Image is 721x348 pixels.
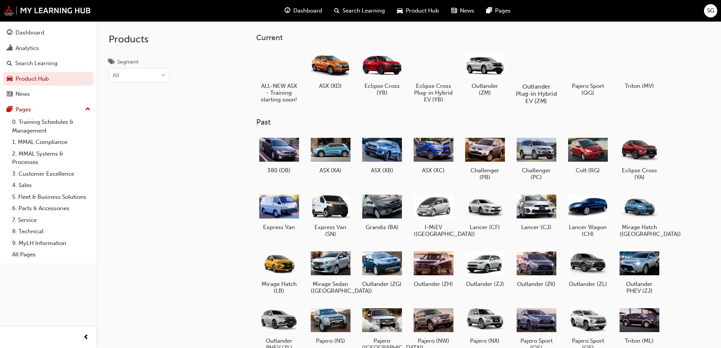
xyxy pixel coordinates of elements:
h5: ASX (XB) [362,167,402,174]
a: Analytics [3,41,93,55]
h5: Outlander (ZL) [568,281,608,287]
h5: Express Van (SN) [311,224,350,237]
a: Colt (RG) [565,133,610,177]
div: Analytics [16,44,39,53]
h5: Express Van [259,224,299,231]
a: Lancer Wagon (CH) [565,190,610,240]
a: ASX (XA) [308,133,353,177]
div: News [16,90,30,98]
a: Outlander (ZL) [565,247,610,290]
h5: Challenger (PC) [517,167,556,181]
img: mmal [4,6,91,16]
a: Outlander (ZJ) [462,247,508,290]
h5: Lancer Wagon (CH) [568,224,608,237]
a: 8. Technical [9,226,93,237]
span: Dashboard [293,6,322,15]
span: pages-icon [486,6,492,16]
div: Dashboard [16,28,44,37]
a: Eclipse Cross (YA) [617,133,662,184]
a: car-iconProduct Hub [391,3,445,19]
a: 5. Fleet & Business Solutions [9,191,93,203]
h5: Outlander (ZJ) [465,281,505,287]
span: SG [707,6,714,15]
a: ASX (XB) [359,133,405,177]
span: guage-icon [7,30,12,36]
a: Express Van [256,190,302,234]
button: Pages [3,103,93,117]
a: Outlander PHEV (ZJ) [617,247,662,297]
a: Express Van (SN) [308,190,353,240]
span: news-icon [451,6,457,16]
a: I-MiEV ([GEOGRAPHIC_DATA]) [411,190,456,240]
h5: Pajero (NX) [465,337,505,344]
a: News [3,87,93,101]
h5: Colt (RG) [568,167,608,174]
a: 4. Sales [9,179,93,191]
a: ASX (XD) [308,48,353,92]
span: up-icon [85,105,90,114]
a: Mirage Hatch ([GEOGRAPHIC_DATA]) [617,190,662,240]
span: News [460,6,474,15]
a: Product Hub [3,72,93,86]
a: 1. MMAL Compliance [9,136,93,148]
a: 6. Parts & Accessories [9,203,93,214]
h5: ASX (XA) [311,167,350,174]
span: Search Learning [343,6,385,15]
h5: Triton (ML) [620,337,659,344]
a: news-iconNews [445,3,480,19]
h5: Pajero (NW) [414,337,453,344]
a: ASX (XC) [411,133,456,177]
h5: ALL-NEW ASX - Training starting soon! [259,83,299,103]
a: Mirage Hatch (LB) [256,247,302,297]
h5: Pajero Sport (QG) [568,83,608,96]
a: ALL-NEW ASX - Training starting soon! [256,48,302,106]
span: news-icon [7,91,12,98]
h5: Outlander PHEV (ZJ) [620,281,659,294]
h5: I-MiEV ([GEOGRAPHIC_DATA]) [414,224,453,237]
h5: Mirage Hatch (LB) [259,281,299,294]
h5: Eclipse Cross (YB) [362,83,402,96]
a: 9. MyLH Information [9,237,93,249]
span: pages-icon [7,106,12,113]
h5: Outlander (ZH) [414,281,453,287]
a: Outlander (ZG) [359,247,405,290]
a: 7. Service [9,214,93,226]
a: Pajero (NW) [411,303,456,347]
h5: Outlander Plug-in Hybrid EV (ZM) [515,83,557,105]
div: Search Learning [15,59,58,68]
span: car-icon [7,76,12,83]
a: Pajero (NS) [308,303,353,347]
a: Pajero (NX) [462,303,508,347]
h5: ASX (XD) [311,83,350,89]
button: SG [704,4,717,17]
a: Challenger (PC) [514,133,559,184]
button: DashboardAnalyticsSearch LearningProduct HubNews [3,24,93,103]
h5: Mirage Sedan ([GEOGRAPHIC_DATA]) [311,281,350,294]
a: Challenger (PB) [462,133,508,184]
a: Triton (MV) [617,48,662,92]
a: 380 (DB) [256,133,302,177]
a: All Pages [9,249,93,261]
div: Segment [117,58,139,66]
div: All [113,71,119,80]
h5: Outlander (ZM) [465,83,505,96]
h5: ASX (XC) [414,167,453,174]
a: Dashboard [3,26,93,40]
h5: Mirage Hatch ([GEOGRAPHIC_DATA]) [620,224,659,237]
span: car-icon [397,6,403,16]
a: Lancer (CF) [462,190,508,234]
span: tags-icon [109,59,114,66]
h5: Challenger (PB) [465,167,505,181]
h3: Past [256,118,686,126]
span: chart-icon [7,45,12,52]
a: Outlander (ZM) [462,48,508,99]
h5: Lancer (CJ) [517,224,556,231]
a: Outlander (ZK) [514,247,559,290]
a: 3. Customer Excellence [9,168,93,180]
h5: Pajero (NS) [311,337,350,344]
a: Outlander (ZH) [411,247,456,290]
h3: Current [256,33,686,42]
div: Pages [16,105,31,114]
